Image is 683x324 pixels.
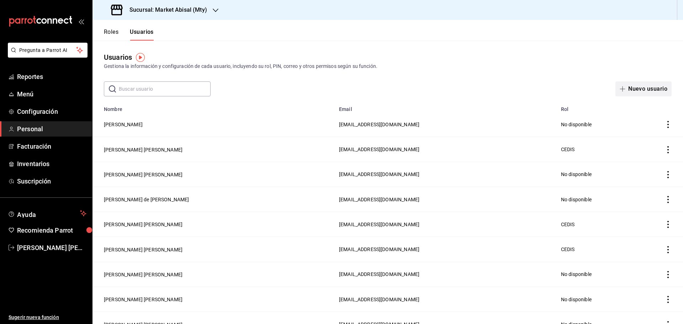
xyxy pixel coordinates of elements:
[19,47,76,54] span: Pregunta a Parrot AI
[92,102,335,112] th: Nombre
[339,197,419,202] span: [EMAIL_ADDRESS][DOMAIN_NAME]
[17,107,86,116] span: Configuración
[557,162,636,187] td: No disponible
[339,171,419,177] span: [EMAIL_ADDRESS][DOMAIN_NAME]
[665,196,672,203] button: actions
[104,296,182,303] button: [PERSON_NAME] [PERSON_NAME]
[557,102,636,112] th: Rol
[665,146,672,153] button: actions
[104,271,182,278] button: [PERSON_NAME] [PERSON_NAME]
[119,82,211,96] input: Buscar usuario
[17,225,86,235] span: Recomienda Parrot
[17,72,86,81] span: Reportes
[17,159,86,169] span: Inventarios
[339,297,419,302] span: [EMAIL_ADDRESS][DOMAIN_NAME]
[17,89,86,99] span: Menú
[17,142,86,151] span: Facturación
[665,221,672,228] button: actions
[615,81,672,96] button: Nuevo usuario
[104,146,182,153] button: [PERSON_NAME] [PERSON_NAME]
[9,314,86,321] span: Sugerir nueva función
[104,246,182,253] button: [PERSON_NAME] [PERSON_NAME]
[104,28,118,41] button: Roles
[339,271,419,277] span: [EMAIL_ADDRESS][DOMAIN_NAME]
[104,171,182,178] button: [PERSON_NAME] [PERSON_NAME]
[104,121,143,128] button: [PERSON_NAME]
[557,112,636,137] td: No disponible
[17,176,86,186] span: Suscripción
[130,28,154,41] button: Usuarios
[665,246,672,253] button: actions
[557,187,636,212] td: No disponible
[665,171,672,178] button: actions
[104,63,672,70] div: Gestiona la información y configuración de cada usuario, incluyendo su rol, PIN, correo y otros p...
[17,209,77,218] span: Ayuda
[8,43,88,58] button: Pregunta a Parrot AI
[561,222,575,227] span: CEDIS
[104,196,189,203] button: [PERSON_NAME] de [PERSON_NAME]
[557,287,636,312] td: No disponible
[17,124,86,134] span: Personal
[665,296,672,303] button: actions
[136,53,145,62] img: Tooltip marker
[339,222,419,227] span: [EMAIL_ADDRESS][DOMAIN_NAME]
[557,262,636,287] td: No disponible
[104,221,182,228] button: [PERSON_NAME] [PERSON_NAME]
[665,121,672,128] button: actions
[339,122,419,127] span: [EMAIL_ADDRESS][DOMAIN_NAME]
[561,147,575,152] span: CEDIS
[17,243,86,253] span: [PERSON_NAME] [PERSON_NAME]
[665,271,672,278] button: actions
[339,147,419,152] span: [EMAIL_ADDRESS][DOMAIN_NAME]
[335,102,557,112] th: Email
[104,52,132,63] div: Usuarios
[78,18,84,24] button: open_drawer_menu
[104,28,154,41] div: navigation tabs
[561,246,575,252] span: CEDIS
[124,6,207,14] h3: Sucursal: Market Abisal (Mty)
[5,52,88,59] a: Pregunta a Parrot AI
[339,246,419,252] span: [EMAIL_ADDRESS][DOMAIN_NAME]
